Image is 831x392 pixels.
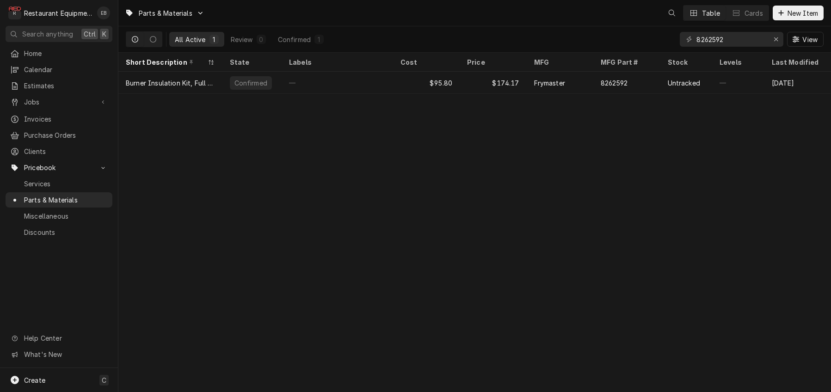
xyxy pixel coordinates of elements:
[6,78,112,93] a: Estimates
[97,6,110,19] div: Emily Bird's Avatar
[230,57,273,67] div: State
[24,195,108,205] span: Parts & Materials
[6,128,112,143] a: Purchase Orders
[534,78,565,88] div: Frymaster
[6,331,112,346] a: Go to Help Center
[211,35,217,44] div: 1
[24,81,108,91] span: Estimates
[745,8,763,18] div: Cards
[289,57,386,67] div: Labels
[102,29,106,39] span: K
[24,163,94,172] span: Pricebook
[393,72,460,94] div: $95.80
[24,179,108,189] span: Services
[6,176,112,191] a: Services
[6,62,112,77] a: Calendar
[696,32,766,47] input: Keyword search
[102,375,106,385] span: C
[24,8,92,18] div: Restaurant Equipment Diagnostics
[8,6,21,19] div: R
[769,32,783,47] button: Erase input
[6,160,112,175] a: Go to Pricebook
[24,211,108,221] span: Miscellaneous
[6,144,112,159] a: Clients
[6,94,112,110] a: Go to Jobs
[668,78,700,88] div: Untracked
[6,225,112,240] a: Discounts
[460,72,527,94] div: $174.17
[665,6,679,20] button: Open search
[22,29,73,39] span: Search anything
[24,130,108,140] span: Purchase Orders
[24,65,108,74] span: Calendar
[6,192,112,208] a: Parts & Materials
[8,6,21,19] div: Restaurant Equipment Diagnostics's Avatar
[668,57,703,67] div: Stock
[786,8,820,18] span: New Item
[175,35,206,44] div: All Active
[773,6,824,20] button: New Item
[6,111,112,127] a: Invoices
[787,32,824,47] button: View
[24,227,108,237] span: Discounts
[259,35,264,44] div: 0
[234,78,268,88] div: Confirmed
[702,8,720,18] div: Table
[6,347,112,362] a: Go to What's New
[139,8,192,18] span: Parts & Materials
[24,147,108,156] span: Clients
[24,114,108,124] span: Invoices
[800,35,819,44] span: View
[400,57,451,67] div: Cost
[231,35,253,44] div: Review
[121,6,208,21] a: Go to Parts & Materials
[772,57,822,67] div: Last Modified
[601,78,628,88] div: 8262592
[24,349,107,359] span: What's New
[282,72,393,94] div: —
[126,78,215,88] div: Burner Insulation Kit, Full Vat, GL30
[126,57,206,67] div: Short Description
[24,333,107,343] span: Help Center
[467,57,517,67] div: Price
[534,57,585,67] div: MFG
[84,29,96,39] span: Ctrl
[712,72,764,94] div: —
[6,208,112,224] a: Miscellaneous
[97,6,110,19] div: EB
[6,26,112,42] button: Search anythingCtrlK
[278,35,311,44] div: Confirmed
[720,57,755,67] div: Levels
[24,376,45,384] span: Create
[316,35,322,44] div: 1
[6,46,112,61] a: Home
[24,49,108,58] span: Home
[24,97,94,107] span: Jobs
[601,57,651,67] div: MFG Part #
